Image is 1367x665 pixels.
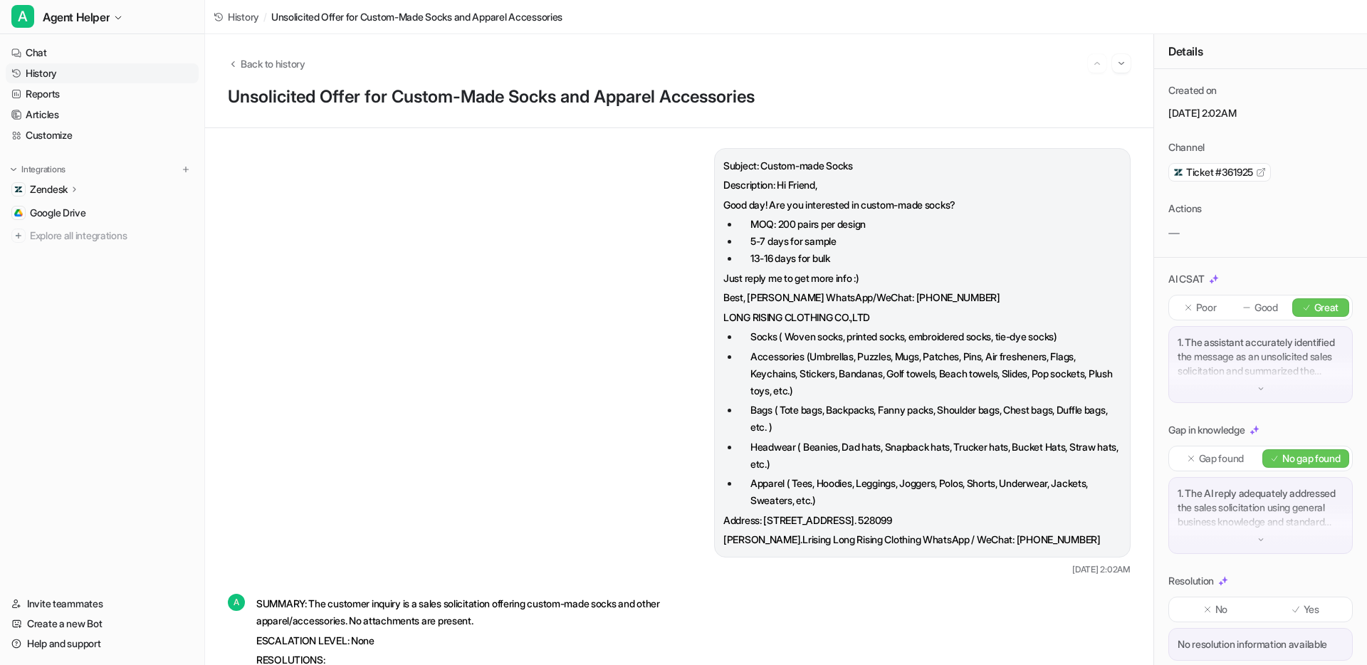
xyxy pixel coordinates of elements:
[723,177,1121,194] p: Description: Hi Friend,
[1314,300,1339,315] p: Great
[750,348,1121,399] p: Accessories (Umbrellas, Puzzles, Mugs, Patches, Pins, Air fresheners, Flags, Keychains, Stickers,...
[14,209,23,217] img: Google Drive
[6,203,199,223] a: Google DriveGoogle Drive
[6,105,199,125] a: Articles
[6,63,199,83] a: History
[1255,300,1278,315] p: Good
[1304,602,1319,617] p: Yes
[271,9,562,24] span: Unsolicited Offer for Custom-Made Socks and Apparel Accessories
[723,531,1121,548] p: [PERSON_NAME].Lrising Long Rising Clothing WhatsApp / WeChat: [PHONE_NUMBER]
[14,185,23,194] img: Zendesk
[1092,57,1102,70] img: Previous session
[739,250,1121,267] li: 13-16 days for bulk
[1168,83,1217,98] p: Created on
[1256,384,1266,394] img: down-arrow
[1178,637,1344,651] p: No resolution information available
[6,614,199,634] a: Create a new Bot
[739,233,1121,250] li: 5-7 days for sample
[1173,165,1266,179] a: Ticket #361925
[30,224,193,247] span: Explore all integrations
[1178,335,1344,378] p: 1. The assistant accurately identified the message as an unsolicited sales solicitation and summa...
[11,229,26,243] img: explore all integrations
[1072,563,1131,576] span: [DATE] 2:02AM
[228,87,1131,108] h1: Unsolicited Offer for Custom-Made Socks and Apparel Accessories
[30,182,68,197] p: Zendesk
[6,84,199,104] a: Reports
[1168,423,1245,437] p: Gap in knowledge
[214,9,259,24] a: History
[228,594,245,611] span: A
[21,164,66,175] p: Integrations
[723,289,1121,306] p: Best, [PERSON_NAME] WhatsApp/WeChat: [PHONE_NUMBER]
[1173,167,1183,177] img: zendesk
[256,632,673,649] p: ESCALATION LEVEL: None
[1199,451,1244,466] p: Gap found
[1154,34,1367,69] div: Details
[30,206,86,220] span: Google Drive
[228,56,305,71] button: Back to history
[1168,201,1202,216] p: Actions
[181,164,191,174] img: menu_add.svg
[6,43,199,63] a: Chat
[739,216,1121,233] li: MOQ: 200 pairs per design
[723,157,1121,174] p: Subject: Custom-made Socks
[1168,106,1353,120] p: [DATE] 2:02AM
[6,226,199,246] a: Explore all integrations
[1196,300,1217,315] p: Poor
[6,162,70,177] button: Integrations
[43,7,110,27] span: Agent Helper
[1178,486,1344,529] p: 1. The AI reply adequately addressed the sales solicitation using general business knowledge and ...
[723,270,1121,287] p: Just reply me to get more info :)
[241,56,305,71] span: Back to history
[1112,54,1131,73] button: Go to next session
[723,309,1121,326] p: LONG RISING CLOTHING CO.,LTD
[723,197,1121,214] p: Good day! Are you interested in custom-made socks?
[750,402,1121,436] p: Bags ( Tote bags, Backpacks, Fanny packs, Shoulder bags, Chest bags, Duffle bags, etc. )
[1186,165,1253,179] span: Ticket #361925
[1168,140,1205,155] p: Channel
[6,634,199,654] a: Help and support
[1116,57,1126,70] img: Next session
[1215,602,1227,617] p: No
[11,5,34,28] span: A
[1168,574,1214,588] p: Resolution
[256,595,673,629] p: SUMMARY: The customer inquiry is a sales solicitation offering custom-made socks and other appare...
[263,9,267,24] span: /
[1168,272,1205,286] p: AI CSAT
[750,475,1121,509] p: Apparel ( Tees, Hoodies, Leggings, Joggers, Polos, Shorts, Underwear, Jackets, Sweaters, etc.)
[6,125,199,145] a: Customize
[750,328,1121,345] p: Socks ( Woven socks, printed socks, embroidered socks, tie-dye socks)
[6,594,199,614] a: Invite teammates
[228,9,259,24] span: History
[723,512,1121,529] p: Address: [STREET_ADDRESS]. 528099
[750,439,1121,473] p: Headwear ( Beanies, Dad hats, Snapback hats, Trucker hats, Bucket Hats, Straw hats, etc.)
[1256,535,1266,545] img: down-arrow
[1282,451,1341,466] p: No gap found
[1088,54,1106,73] button: Go to previous session
[9,164,19,174] img: expand menu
